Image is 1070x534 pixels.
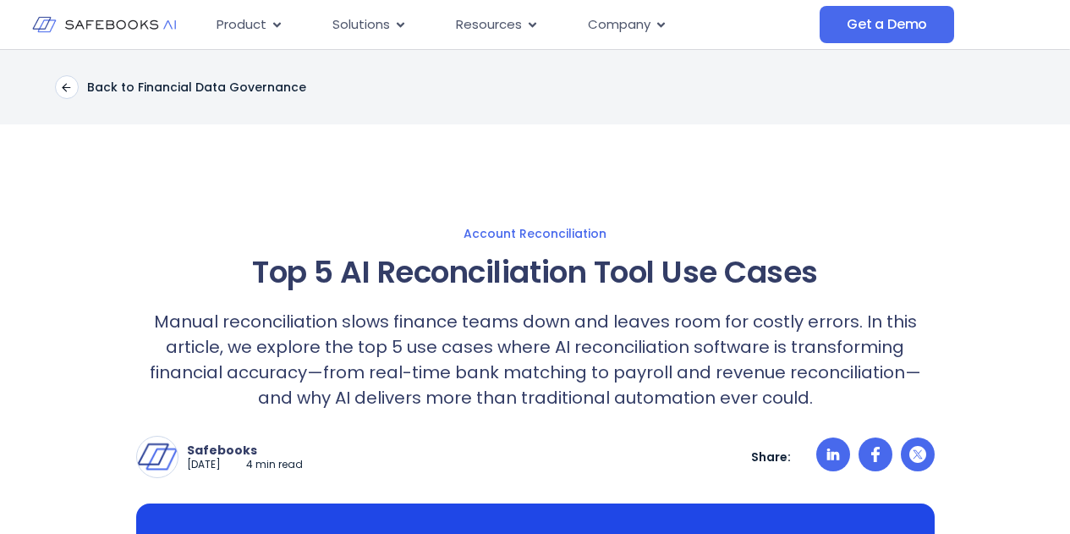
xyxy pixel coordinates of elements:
p: 4 min read [246,458,303,472]
img: Safebooks [137,437,178,477]
a: Account Reconciliation [17,226,1053,241]
span: Resources [456,15,522,35]
p: Safebooks [187,443,303,458]
p: Share: [751,449,791,465]
p: [DATE] [187,458,221,472]
p: Back to Financial Data Governance [87,80,306,95]
nav: Menu [203,8,820,41]
div: Menu Toggle [203,8,820,41]
span: Company [588,15,650,35]
span: Product [217,15,266,35]
p: Manual reconciliation slows finance teams down and leaves room for costly errors. In this article... [136,309,935,410]
span: Solutions [332,15,390,35]
span: Get a Demo [847,16,927,33]
a: Get a Demo [820,6,954,43]
h1: Top 5 AI Reconciliation Tool Use Cases [136,250,935,295]
a: Back to Financial Data Governance [55,75,306,99]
